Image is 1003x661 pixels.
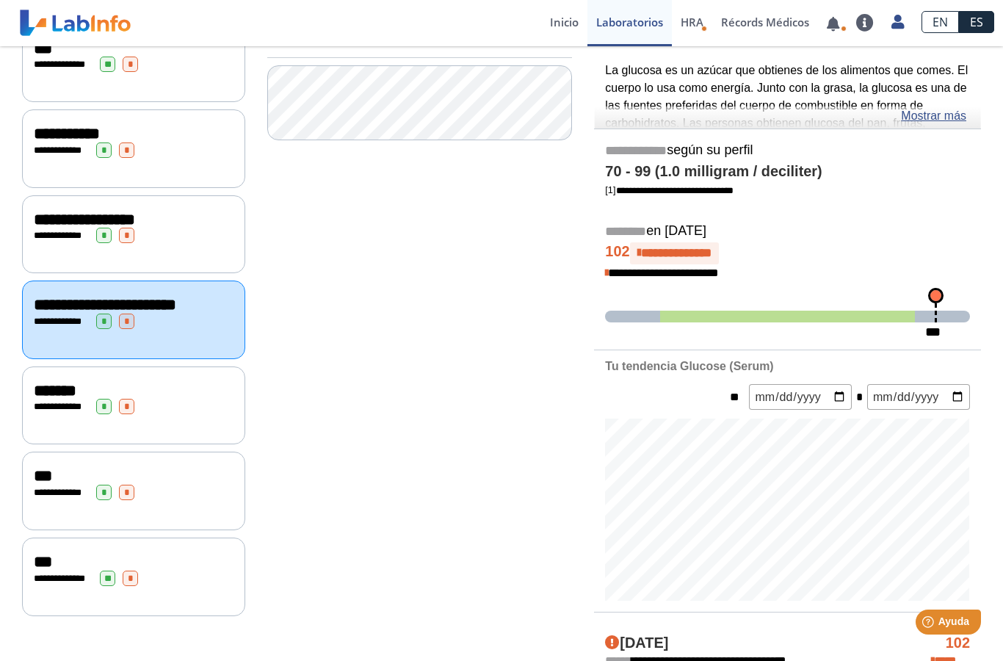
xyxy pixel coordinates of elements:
[605,163,970,181] h4: 70 - 99 (1.0 milligram / deciliter)
[959,11,994,33] a: ES
[921,11,959,33] a: EN
[605,242,970,264] h4: 102
[749,384,852,410] input: mm/dd/yyyy
[901,107,966,125] a: Mostrar más
[867,384,970,410] input: mm/dd/yyyy
[872,604,987,645] iframe: Help widget launcher
[605,62,970,202] p: La glucosa es un azúcar que obtienes de los alimentos que comes. El cuerpo lo usa como energía. J...
[605,142,970,159] h5: según su perfil
[605,184,733,195] a: [1]
[605,223,970,240] h5: en [DATE]
[605,360,773,372] b: Tu tendencia Glucose (Serum)
[681,15,703,29] span: HRA
[605,635,668,652] h4: [DATE]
